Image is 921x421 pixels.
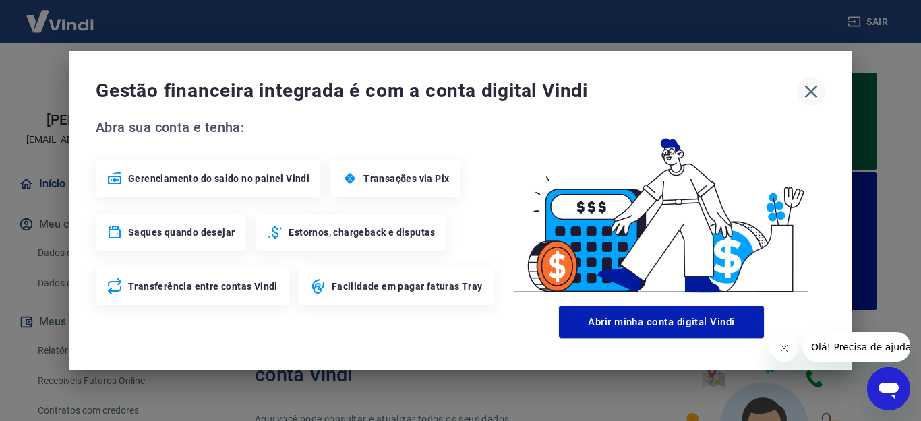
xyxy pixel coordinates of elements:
span: Transferência entre contas Vindi [128,280,278,293]
iframe: Fechar mensagem [771,335,798,362]
span: Abra sua conta e tenha: [96,117,498,138]
span: Olá! Precisa de ajuda? [8,9,113,20]
span: Saques quando desejar [128,226,235,239]
span: Transações via Pix [363,172,449,185]
span: Facilidade em pagar faturas Tray [332,280,483,293]
span: Estornos, chargeback e disputas [289,226,435,239]
span: Gestão financeira integrada é com a conta digital Vindi [96,77,797,104]
img: Good Billing [498,117,825,300]
iframe: Mensagem da empresa [803,332,910,362]
iframe: Botão para abrir a janela de mensagens [867,367,910,410]
span: Gerenciamento do saldo no painel Vindi [128,172,309,185]
button: Abrir minha conta digital Vindi [559,306,764,338]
